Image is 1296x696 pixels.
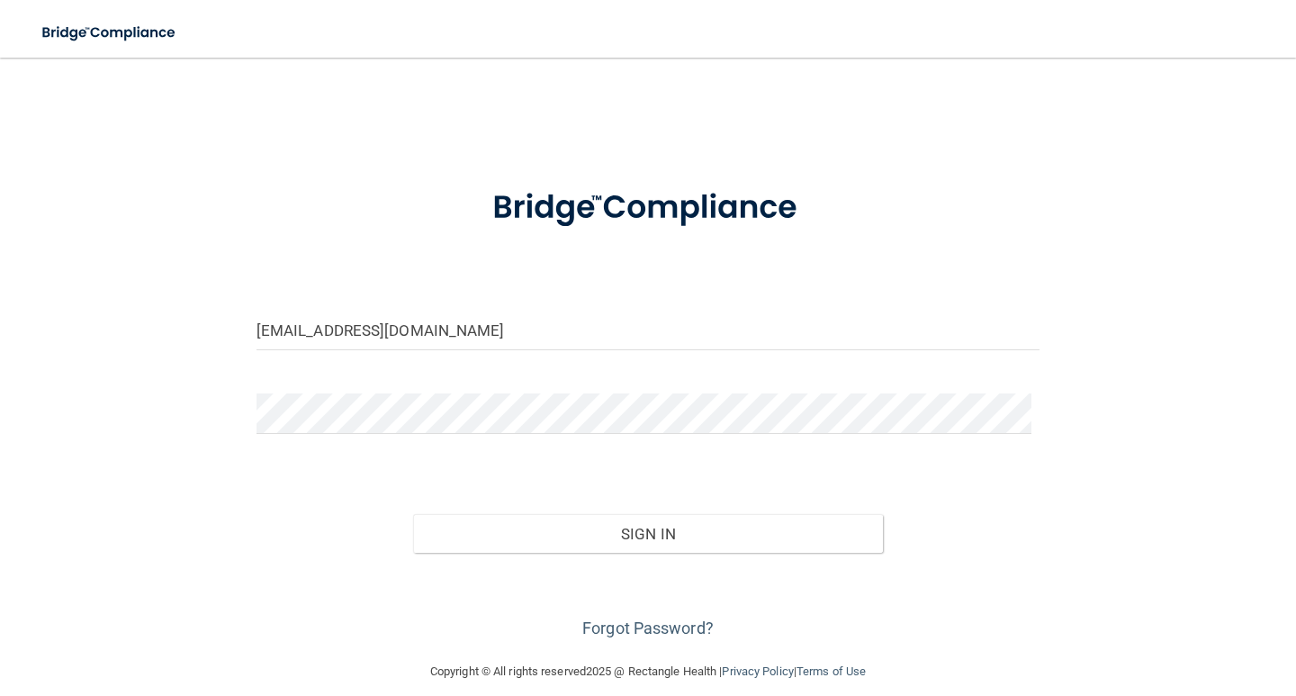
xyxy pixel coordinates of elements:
img: bridge_compliance_login_screen.278c3ca4.svg [27,14,193,51]
button: Sign In [413,514,883,554]
img: bridge_compliance_login_screen.278c3ca4.svg [459,166,837,250]
iframe: Drift Widget Chat Controller [985,568,1274,640]
a: Privacy Policy [722,664,793,678]
a: Terms of Use [796,664,866,678]
input: Email [256,310,1039,350]
a: Forgot Password? [582,619,714,637]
